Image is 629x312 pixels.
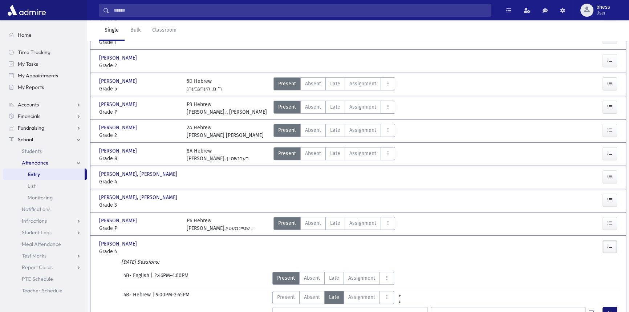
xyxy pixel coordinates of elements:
[187,217,253,232] div: P6 Hebrew [PERSON_NAME].י. שטיינמעטץ
[99,240,138,248] span: [PERSON_NAME]
[99,170,179,178] span: [PERSON_NAME], [PERSON_NAME]
[330,126,340,134] span: Late
[305,103,321,111] span: Absent
[3,58,87,70] a: My Tasks
[329,274,339,282] span: Late
[305,80,321,88] span: Absent
[330,103,340,111] span: Late
[99,224,179,232] span: Grade P
[99,20,125,41] a: Single
[99,248,179,255] span: Grade 4
[99,39,179,46] span: Grade 1
[18,32,32,38] span: Home
[330,80,340,88] span: Late
[3,70,87,81] a: My Appointments
[278,80,296,88] span: Present
[151,272,154,285] span: |
[3,285,87,296] a: Teacher Schedule
[272,291,405,304] div: AttTypes
[28,183,36,189] span: List
[304,293,320,301] span: Absent
[22,241,61,247] span: Meal Attendance
[125,20,146,41] a: Bulk
[22,287,62,294] span: Teacher Schedule
[22,206,50,212] span: Notifications
[272,272,394,285] div: AttTypes
[3,203,87,215] a: Notifications
[99,62,179,69] span: Grade 2
[596,4,610,10] span: bhess
[3,215,87,227] a: Infractions
[22,148,42,154] span: Students
[187,147,249,162] div: 8A Hebrew [PERSON_NAME]. בערנשטיין
[18,61,38,67] span: My Tasks
[348,274,375,282] span: Assignment
[3,192,87,203] a: Monitoring
[109,4,491,17] input: Search
[99,54,138,62] span: [PERSON_NAME]
[99,101,138,108] span: [PERSON_NAME]
[273,124,395,139] div: AttTypes
[99,217,138,224] span: [PERSON_NAME]
[3,134,87,145] a: School
[3,46,87,58] a: Time Tracking
[18,101,39,108] span: Accounts
[330,150,340,157] span: Late
[273,101,395,116] div: AttTypes
[3,169,85,180] a: Entry
[187,101,267,116] div: P3 Hebrew [PERSON_NAME].י. [PERSON_NAME]
[3,227,87,238] a: Student Logs
[3,273,87,285] a: PTC Schedule
[187,77,222,93] div: 5D Hebrew ר' מ. הערצבערג
[305,126,321,134] span: Absent
[18,125,44,131] span: Fundraising
[349,80,376,88] span: Assignment
[394,297,405,303] a: All Later
[18,84,44,90] span: My Reports
[3,99,87,110] a: Accounts
[273,77,395,93] div: AttTypes
[305,219,321,227] span: Absent
[123,272,151,285] span: 4B- English
[22,218,47,224] span: Infractions
[22,252,46,259] span: Test Marks
[349,103,376,111] span: Assignment
[22,229,52,236] span: Student Logs
[156,291,190,304] span: 9:00PM-2:45PM
[99,131,179,139] span: Grade 2
[99,108,179,116] span: Grade P
[278,126,296,134] span: Present
[305,150,321,157] span: Absent
[3,250,87,262] a: Test Marks
[596,10,610,16] span: User
[99,85,179,93] span: Grade 5
[99,178,179,186] span: Grade 4
[273,217,395,232] div: AttTypes
[349,126,376,134] span: Assignment
[277,293,295,301] span: Present
[330,219,340,227] span: Late
[146,20,182,41] a: Classroom
[152,291,156,304] span: |
[99,155,179,162] span: Grade 8
[348,293,375,301] span: Assignment
[3,110,87,122] a: Financials
[3,145,87,157] a: Students
[3,122,87,134] a: Fundraising
[18,136,33,143] span: School
[278,150,296,157] span: Present
[277,274,295,282] span: Present
[349,150,376,157] span: Assignment
[278,103,296,111] span: Present
[22,264,53,271] span: Report Cards
[18,49,50,56] span: Time Tracking
[3,238,87,250] a: Meal Attendance
[3,29,87,41] a: Home
[99,124,138,131] span: [PERSON_NAME]
[99,77,138,85] span: [PERSON_NAME]
[18,113,40,119] span: Financials
[187,124,264,139] div: 2A Hebrew [PERSON_NAME] [PERSON_NAME]
[278,219,296,227] span: Present
[99,201,179,209] span: Grade 3
[304,274,320,282] span: Absent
